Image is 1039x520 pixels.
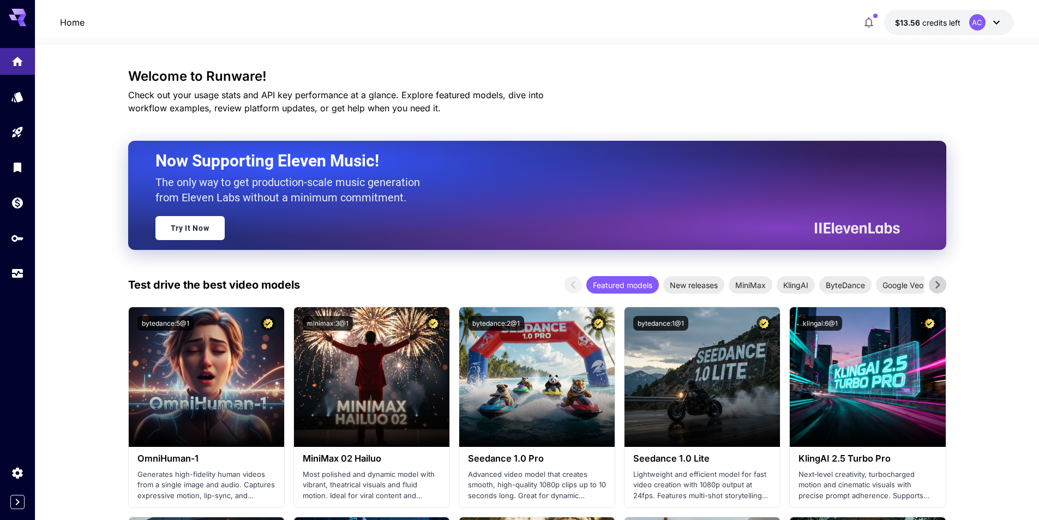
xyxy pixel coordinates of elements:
button: Expand sidebar [10,495,25,509]
h3: KlingAI 2.5 Turbo Pro [798,453,936,464]
p: Test drive the best video models [128,277,300,293]
div: New releases [663,276,724,294]
button: Certified Model – Vetted for best performance and includes a commercial license. [922,316,937,331]
div: Playground [11,125,24,139]
button: klingai:6@1 [798,316,842,331]
img: alt [790,307,945,447]
nav: breadcrumb [60,16,85,29]
button: Certified Model – Vetted for best performance and includes a commercial license. [756,316,771,331]
p: Next‑level creativity, turbocharged motion and cinematic visuals with precise prompt adherence. S... [798,469,936,501]
div: MiniMax [729,276,772,294]
button: bytedance:1@1 [633,316,688,331]
h3: Welcome to Runware! [128,69,946,84]
div: Featured models [586,276,659,294]
p: Advanced video model that creates smooth, high-quality 1080p clips up to 10 seconds long. Great f... [468,469,606,501]
span: MiniMax [729,279,772,291]
span: Featured models [586,279,659,291]
button: Certified Model – Vetted for best performance and includes a commercial license. [426,316,441,331]
p: Lightweight and efficient model for fast video creation with 1080p output at 24fps. Features mult... [633,469,771,501]
div: AC [969,14,986,31]
span: Google Veo [876,279,930,291]
img: alt [294,307,449,447]
div: Wallet [11,196,24,210]
span: $13.56 [895,18,922,27]
div: ByteDance [819,276,872,294]
div: Usage [11,267,24,280]
div: Home [11,52,24,65]
button: minimax:3@1 [303,316,353,331]
img: alt [129,307,284,447]
button: $13.56364AC [884,10,1014,35]
button: Certified Model – Vetted for best performance and includes a commercial license. [591,316,606,331]
img: alt [624,307,780,447]
a: Home [60,16,85,29]
span: New releases [663,279,724,291]
div: Models [11,90,24,104]
span: credits left [922,18,960,27]
button: bytedance:2@1 [468,316,524,331]
div: API Keys [11,231,24,245]
h3: OmniHuman‑1 [137,453,275,464]
button: Certified Model – Vetted for best performance and includes a commercial license. [261,316,275,331]
a: Try It Now [155,216,225,240]
span: Check out your usage stats and API key performance at a glance. Explore featured models, dive int... [128,89,544,113]
span: KlingAI [777,279,815,291]
h3: Seedance 1.0 Lite [633,453,771,464]
span: ByteDance [819,279,872,291]
p: Generates high-fidelity human videos from a single image and audio. Captures expressive motion, l... [137,469,275,501]
div: KlingAI [777,276,815,294]
div: $13.56364 [895,17,960,28]
p: The only way to get production-scale music generation from Eleven Labs without a minimum commitment. [155,175,428,205]
h3: Seedance 1.0 Pro [468,453,606,464]
button: bytedance:5@1 [137,316,194,331]
img: alt [459,307,615,447]
div: Library [11,160,24,174]
div: Settings [11,466,24,480]
p: Most polished and dynamic model with vibrant, theatrical visuals and fluid motion. Ideal for vira... [303,469,441,501]
div: Google Veo [876,276,930,294]
h2: Now Supporting Eleven Music! [155,151,892,171]
h3: MiniMax 02 Hailuo [303,453,441,464]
